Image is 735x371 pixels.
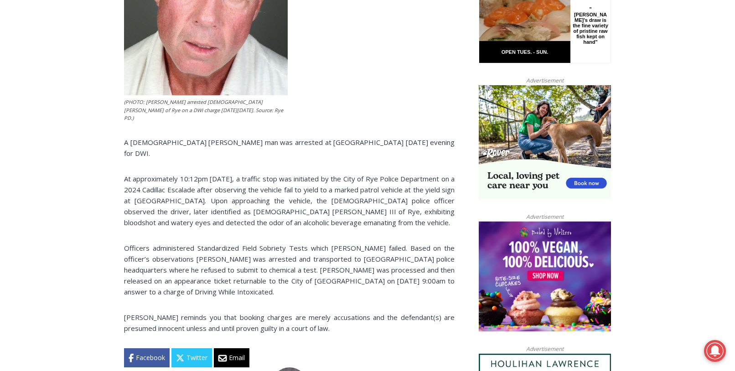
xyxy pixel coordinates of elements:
span: Intern @ [DOMAIN_NAME] [238,91,423,111]
span: Open Tues. - Sun. [PHONE_NUMBER] [3,94,89,129]
div: Birthdays, Graduations, Any Private Event [60,16,225,25]
span: Advertisement [517,212,573,221]
a: Book [PERSON_NAME]'s Good Humor for Your Event [271,3,329,41]
img: Baked by Melissa [479,222,611,332]
p: A [DEMOGRAPHIC_DATA] [PERSON_NAME] man was arrested at [GEOGRAPHIC_DATA] [DATE] evening for DWI. [124,137,455,159]
a: Intern @ [DOMAIN_NAME] [219,88,442,113]
figcaption: (PHOTO: [PERSON_NAME] arrested [DEMOGRAPHIC_DATA] [PERSON_NAME] of Rye on a DWI charge [DATE][DAT... [124,98,288,122]
span: Advertisement [517,345,573,353]
div: "[PERSON_NAME]'s draw is the fine variety of pristine raw fish kept on hand" [93,57,129,109]
div: "We would have speakers with experience in local journalism speak to us about their experiences a... [230,0,431,88]
span: Advertisement [517,76,573,85]
a: Email [214,348,249,367]
a: Facebook [124,348,170,367]
p: Officers administered Standardized Field Sobriety Tests which [PERSON_NAME] failed. Based on the ... [124,242,455,297]
a: Open Tues. - Sun. [PHONE_NUMBER] [0,92,92,113]
h4: Book [PERSON_NAME]'s Good Humor for Your Event [278,10,317,35]
a: Twitter [171,348,212,367]
p: At approximately 10:12pm [DATE], a traffic stop was initiated by the City of Rye Police Departmen... [124,173,455,228]
p: [PERSON_NAME] reminds you that booking charges are merely accusations and the defendant(s) are pr... [124,312,455,334]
